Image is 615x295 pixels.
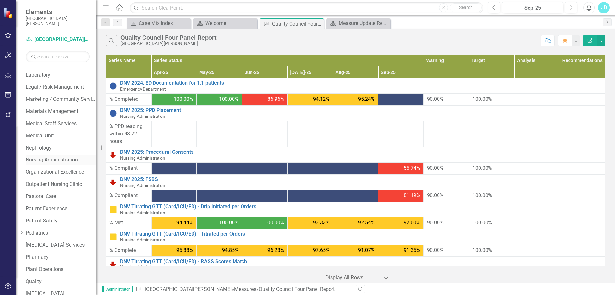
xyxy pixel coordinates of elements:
span: 100.00% [472,220,492,226]
span: Nursing Administration [120,265,165,270]
span: 55.74% [404,165,420,172]
span: 100.00% [472,96,492,102]
td: Double-Click to Edit [560,190,605,202]
img: Below Plan [109,151,117,159]
span: 92.54% [358,219,375,227]
img: Caution [109,233,117,241]
td: Double-Click to Edit Right Click for Context Menu [106,78,605,94]
span: 95.24% [358,96,375,103]
a: Materials Management [26,108,96,115]
a: Legal / Risk Management [26,83,96,91]
a: Organizational Excellence [26,169,96,176]
span: 93.33% [313,219,330,227]
span: 95.88% [176,247,193,254]
button: JD [598,2,610,13]
td: Double-Click to Edit [514,245,560,256]
span: 94.44% [176,219,193,227]
div: Sep-25 [504,4,561,12]
td: Double-Click to Edit [514,217,560,229]
span: 96.23% [267,247,284,254]
img: No Information [109,109,117,117]
td: Double-Click to Edit [560,121,605,147]
button: Sep-25 [502,2,563,13]
span: Nursing Administration [120,210,165,215]
td: Double-Click to Edit [514,163,560,175]
span: % Met [109,219,148,227]
a: Patient Safety [26,217,96,225]
span: 91.35% [404,247,420,254]
input: Search ClearPoint... [130,2,483,13]
span: 90.00% [427,220,444,226]
a: Plant Operations [26,266,96,273]
span: 90.00% [427,165,444,171]
span: 100.00% [472,192,492,198]
a: Medical Staff Services [26,120,96,127]
td: Double-Click to Edit Right Click for Context Menu [106,106,605,121]
a: DNV Titrating GTT (Card/ICU/ED) - Titrated per Orders [120,231,602,237]
a: Medical Unit [26,132,96,140]
td: Double-Click to Edit [514,121,560,147]
span: % Complete [109,247,148,254]
span: Nursing Administration [120,237,165,242]
span: 90.00% [427,96,444,102]
span: 91.07% [358,247,375,254]
span: 94.85% [222,247,239,254]
td: Double-Click to Edit [560,163,605,175]
a: DNV 2024: ED Documentation for 1:1 patients [120,80,602,86]
a: Quality [26,278,96,285]
div: Quality Council Four Panel Report [272,20,322,28]
a: Measure Update Report [328,19,389,27]
a: DNV 2025: Procedural Consents [120,149,602,155]
button: Search [450,3,482,12]
a: Marketing / Community Services [26,96,96,103]
span: Nursing Administration [120,183,165,188]
a: Case Mix Index [128,19,189,27]
td: Double-Click to Edit [560,245,605,256]
td: Double-Click to Edit [514,94,560,106]
td: Double-Click to Edit Right Click for Context Menu [106,256,605,272]
a: DNV 2025: FSBS [120,177,602,182]
a: DNV 2025: PPD Placement [120,108,602,113]
img: Caution [109,206,117,213]
div: Welcome [205,19,256,27]
span: 100.00% [174,96,193,103]
td: Double-Click to Edit Right Click for Context Menu [106,229,605,245]
img: Below Plan [109,178,117,186]
a: DNV Titrating GTT (Card/ICU/ED) - RASS Scores Match [120,259,602,265]
td: Double-Click to Edit Right Click for Context Menu [106,202,605,217]
a: Nephrology [26,144,96,152]
input: Search Below... [26,51,90,62]
td: Double-Click to Edit [560,94,605,106]
a: [GEOGRAPHIC_DATA][PERSON_NAME] [145,286,232,292]
a: Welcome [195,19,256,27]
a: Outpatient Nursing Clinic [26,181,96,188]
a: Pharmacy [26,254,96,261]
a: [GEOGRAPHIC_DATA][PERSON_NAME] [26,36,90,43]
div: » » [136,286,351,293]
td: Double-Click to Edit Right Click for Context Menu [106,147,605,162]
img: ClearPoint Strategy [3,7,14,19]
a: Patient Experience [26,205,96,213]
div: Measure Update Report [339,19,389,27]
span: 92.00% [404,219,420,227]
span: Elements [26,8,90,16]
span: 100.00% [472,165,492,171]
a: Laboratory [26,72,96,79]
span: % Completed [109,96,148,103]
img: Below Plan [109,260,117,268]
a: Pediatrics [26,230,96,237]
span: 100.00% [219,219,239,227]
div: Quality Council Four Panel Report [120,34,217,41]
a: DNV Titrating GTT (Card/ICU/ED) - Drip Initiated per Orders [120,204,602,210]
span: 100.00% [265,219,284,227]
span: % Compliant [109,165,148,172]
span: 97.65% [313,247,330,254]
span: Emergency Department [120,86,166,91]
span: 90.00% [427,247,444,253]
div: Quality Council Four Panel Report [259,286,335,292]
div: [GEOGRAPHIC_DATA][PERSON_NAME] [120,41,217,46]
span: 94.12% [313,96,330,103]
span: 100.00% [472,247,492,253]
a: [MEDICAL_DATA] Services [26,241,96,249]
